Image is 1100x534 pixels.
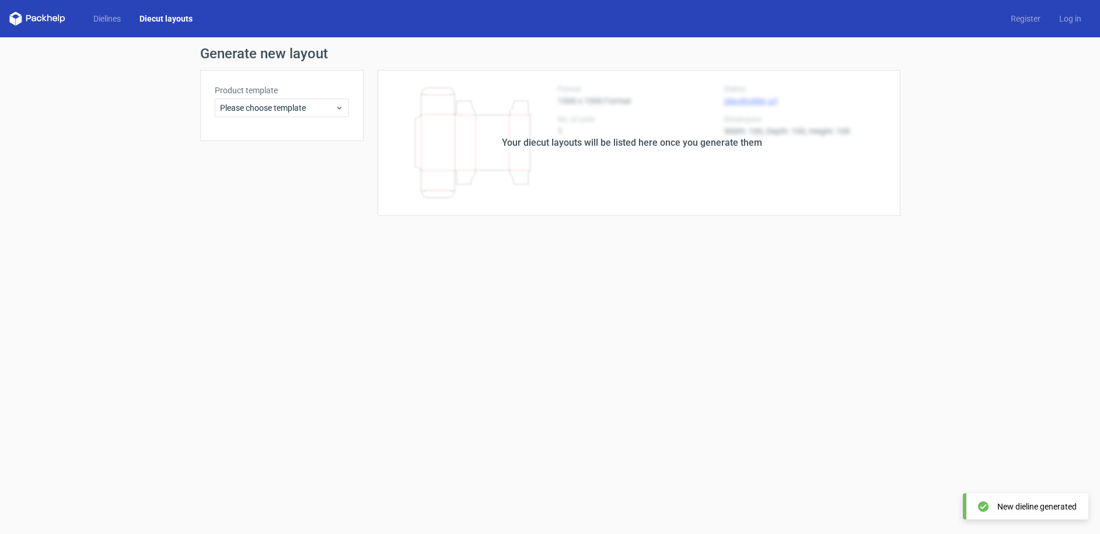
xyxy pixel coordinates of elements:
[200,47,900,61] h1: Generate new layout
[1001,13,1050,24] a: Register
[997,501,1077,512] div: New dieline generated
[215,85,349,96] label: Product template
[130,13,202,24] a: Diecut layouts
[502,136,762,150] div: Your diecut layouts will be listed here once you generate them
[220,102,335,114] span: Please choose template
[84,13,130,24] a: Dielines
[1050,13,1091,24] a: Log in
